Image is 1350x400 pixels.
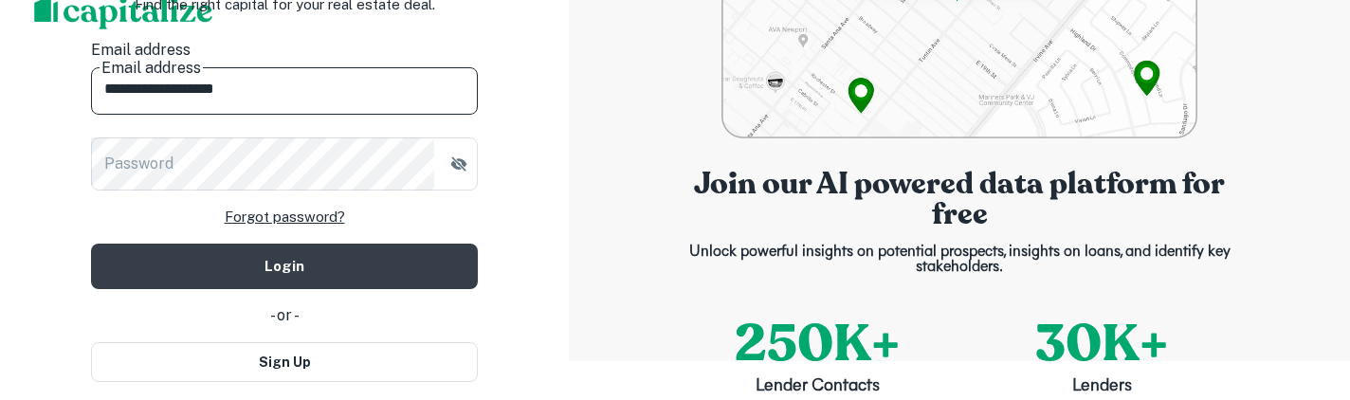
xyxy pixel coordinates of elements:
div: - or - [91,304,478,327]
button: Sign Up [91,342,478,382]
p: Lenders [1072,374,1132,400]
p: Unlock powerful insights on potential prospects, insights on loans, and identify key stakeholders. [675,245,1244,275]
p: 30K+ [1035,305,1169,382]
p: Lender Contacts [756,374,880,400]
button: Login [91,244,478,289]
a: Forgot password? [225,206,345,228]
iframe: Chat Widget [1255,248,1350,339]
label: Email address [91,39,478,62]
p: 250K+ [735,305,901,382]
p: Join our AI powered data platform for free [675,169,1244,229]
